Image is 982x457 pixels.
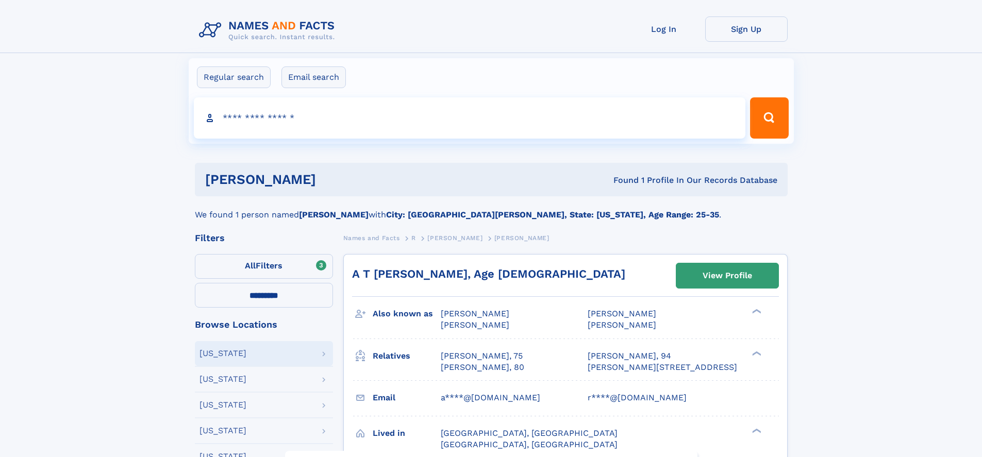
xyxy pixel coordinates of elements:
[441,350,523,362] a: [PERSON_NAME], 75
[373,425,441,442] h3: Lived in
[373,305,441,323] h3: Also known as
[205,173,465,186] h1: [PERSON_NAME]
[245,261,256,270] span: All
[750,97,788,139] button: Search Button
[411,231,416,244] a: R
[197,66,271,88] label: Regular search
[676,263,778,288] a: View Profile
[588,320,656,330] span: [PERSON_NAME]
[441,428,618,438] span: [GEOGRAPHIC_DATA], [GEOGRAPHIC_DATA]
[441,320,509,330] span: [PERSON_NAME]
[195,196,788,221] div: We found 1 person named with .
[588,309,656,318] span: [PERSON_NAME]
[750,308,762,315] div: ❯
[195,233,333,243] div: Filters
[441,309,509,318] span: [PERSON_NAME]
[494,234,550,242] span: [PERSON_NAME]
[195,16,343,44] img: Logo Names and Facts
[195,320,333,329] div: Browse Locations
[352,267,625,280] a: A T [PERSON_NAME], Age [DEMOGRAPHIC_DATA]
[199,427,246,435] div: [US_STATE]
[623,16,705,42] a: Log In
[281,66,346,88] label: Email search
[441,439,618,449] span: [GEOGRAPHIC_DATA], [GEOGRAPHIC_DATA]
[750,350,762,357] div: ❯
[195,254,333,279] label: Filters
[703,264,752,287] div: View Profile
[199,349,246,358] div: [US_STATE]
[199,375,246,383] div: [US_STATE]
[750,427,762,434] div: ❯
[386,210,719,219] b: City: [GEOGRAPHIC_DATA][PERSON_NAME], State: [US_STATE], Age Range: 25-35
[373,347,441,365] h3: Relatives
[427,231,482,244] a: [PERSON_NAME]
[343,231,400,244] a: Names and Facts
[464,175,777,186] div: Found 1 Profile In Our Records Database
[199,401,246,409] div: [US_STATE]
[411,234,416,242] span: R
[441,362,524,373] a: [PERSON_NAME], 80
[299,210,369,219] b: [PERSON_NAME]
[194,97,746,139] input: search input
[373,389,441,407] h3: Email
[588,362,737,373] a: [PERSON_NAME][STREET_ADDRESS]
[427,234,482,242] span: [PERSON_NAME]
[705,16,788,42] a: Sign Up
[588,350,671,362] a: [PERSON_NAME], 94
